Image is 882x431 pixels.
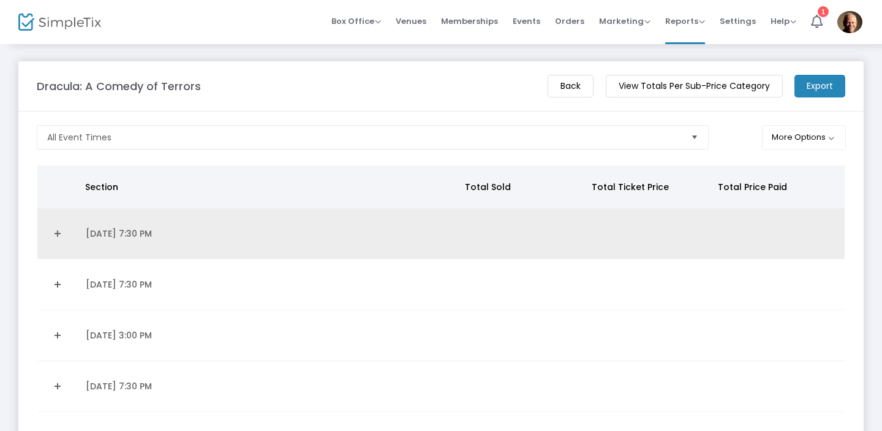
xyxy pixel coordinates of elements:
[606,75,783,97] m-button: View Totals Per Sub-Price Category
[458,166,584,208] th: Total Sold
[441,6,498,37] span: Memberships
[78,208,462,259] td: [DATE] 7:30 PM
[45,224,71,243] a: Expand Details
[78,259,462,310] td: [DATE] 7:30 PM
[555,6,584,37] span: Orders
[718,181,787,193] span: Total Price Paid
[78,166,458,208] th: Section
[794,75,845,97] m-button: Export
[47,131,111,143] span: All Event Times
[45,376,71,396] a: Expand Details
[37,78,201,94] m-panel-title: Dracula: A Comedy of Terrors
[592,181,669,193] span: Total Ticket Price
[548,75,594,97] m-button: Back
[78,361,462,412] td: [DATE] 7:30 PM
[45,326,71,345] a: Expand Details
[686,126,703,149] button: Select
[599,15,650,27] span: Marketing
[818,6,829,17] div: 1
[45,275,71,294] a: Expand Details
[513,6,540,37] span: Events
[771,15,796,27] span: Help
[396,6,426,37] span: Venues
[78,310,462,361] td: [DATE] 3:00 PM
[762,125,846,150] button: More Options
[720,6,756,37] span: Settings
[331,15,381,27] span: Box Office
[665,15,705,27] span: Reports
